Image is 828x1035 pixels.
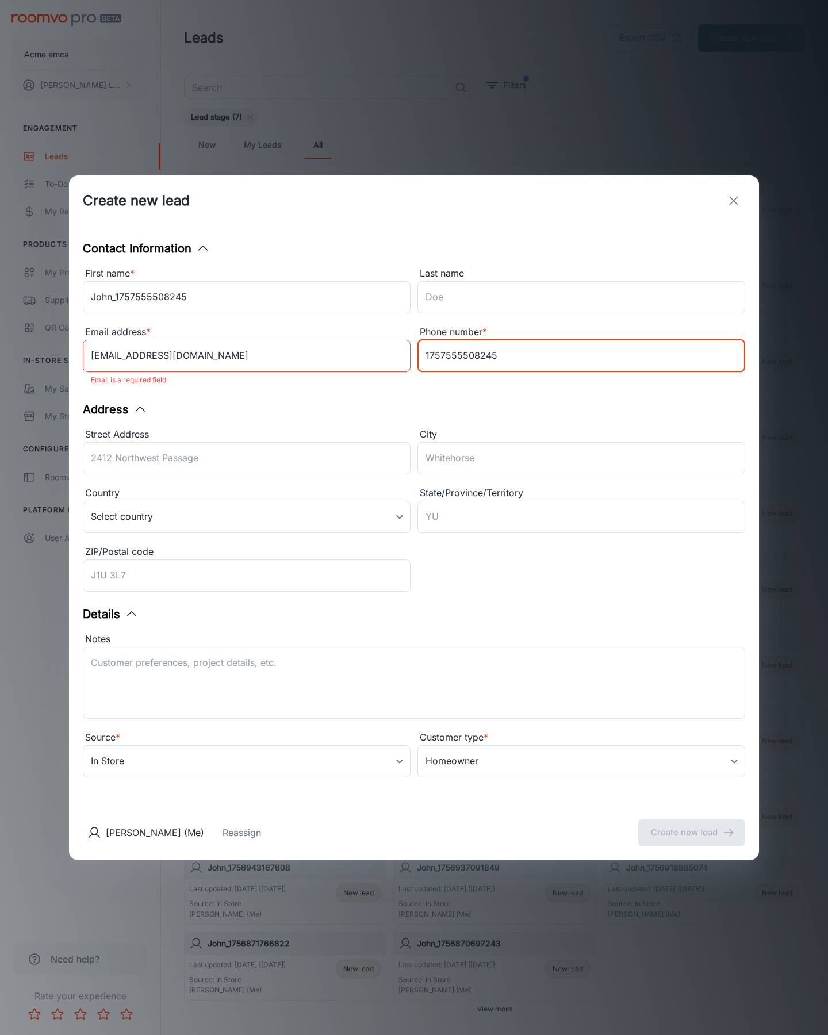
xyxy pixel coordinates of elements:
div: In Store [83,745,411,777]
div: First name [83,266,411,281]
button: Contact Information [83,240,210,257]
input: 2412 Northwest Passage [83,442,411,474]
button: exit [722,189,745,212]
input: John [83,281,411,313]
button: Reassign [223,826,261,839]
input: YU [417,501,745,533]
p: Email is a required field [91,373,402,387]
div: Select country [83,501,411,533]
div: City [417,427,745,442]
div: Homeowner [417,745,745,777]
h1: Create new lead [83,190,190,211]
div: State/Province/Territory [417,486,745,501]
input: Doe [417,281,745,313]
div: Street Address [83,427,411,442]
input: Whitehorse [417,442,745,474]
div: Last name [417,266,745,281]
button: Address [83,401,147,418]
div: Source [83,730,411,745]
div: Country [83,486,411,501]
div: Phone number [417,325,745,340]
div: Customer type [417,730,745,745]
button: Details [83,605,139,623]
input: +1 439-123-4567 [417,340,745,372]
div: Email address [83,325,411,340]
input: J1U 3L7 [83,559,411,592]
p: [PERSON_NAME] (Me) [106,826,204,839]
div: ZIP/Postal code [83,545,411,559]
input: myname@example.com [83,340,411,372]
div: Notes [83,632,745,647]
